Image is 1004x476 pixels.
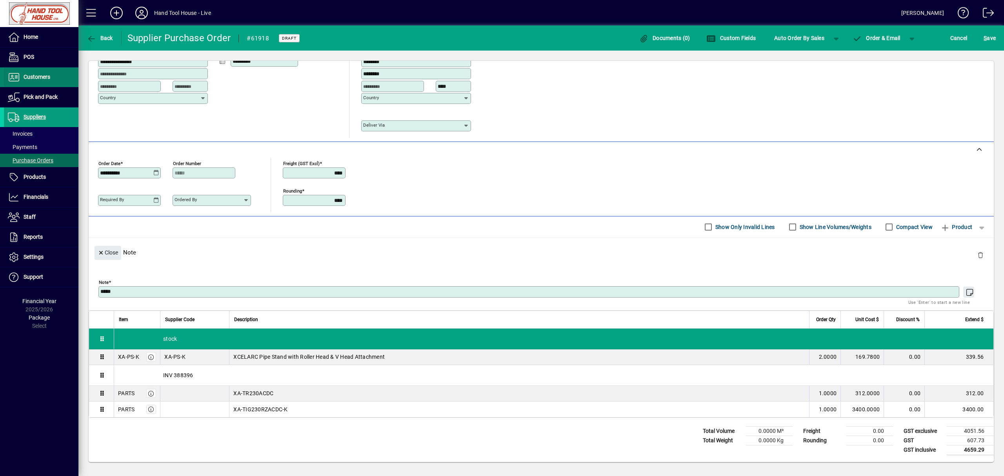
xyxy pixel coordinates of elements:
a: Home [4,27,78,47]
td: 607.73 [947,436,994,445]
span: Draft [282,36,296,41]
span: Order Qty [816,315,836,324]
span: XA-TIG230RZACDC-K [233,405,287,413]
td: 0.00 [846,436,893,445]
td: 0.0000 Kg [746,436,793,445]
span: Unit Cost $ [855,315,879,324]
a: Support [4,267,78,287]
span: POS [24,54,34,60]
span: S [984,35,987,41]
div: PARTS [118,405,135,413]
td: Total Weight [699,436,746,445]
div: [PERSON_NAME] [901,7,944,19]
label: Compact View [895,223,933,231]
td: Freight [799,426,846,436]
mat-label: Deliver via [363,122,385,128]
a: Knowledge Base [952,2,969,27]
span: Close [98,246,118,259]
td: Rounding [799,436,846,445]
td: 0.00 [846,426,893,436]
span: Order & Email [853,35,900,41]
span: XCELARC Pipe Stand with Roller Head & V Head Attachment [233,353,385,361]
div: INV 388396 [114,365,993,385]
td: 4051.56 [947,426,994,436]
td: GST inclusive [900,445,947,455]
td: 0.00 [884,349,924,365]
span: Reports [24,234,43,240]
a: POS [4,47,78,67]
span: Discount % [896,315,920,324]
td: GST exclusive [900,426,947,436]
app-page-header-button: Delete [971,251,990,258]
span: ave [984,32,996,44]
span: XA-TR230ACDC [233,389,273,397]
div: Note [89,238,994,267]
span: Purchase Orders [8,157,53,164]
td: 0.00 [884,402,924,417]
span: Support [24,274,43,280]
label: Show Line Volumes/Weights [798,223,871,231]
span: Staff [24,214,36,220]
span: Financial Year [22,298,56,304]
button: Custom Fields [704,31,758,45]
a: Settings [4,247,78,267]
span: Home [24,34,38,40]
app-page-header-button: Close [93,249,123,256]
label: Show Only Invalid Lines [714,223,775,231]
a: Products [4,167,78,187]
span: Customers [24,74,50,80]
td: Total Volume [699,426,746,436]
mat-label: Rounding [283,188,302,193]
button: Add [104,6,129,20]
td: XA-PS-K [160,349,229,365]
a: Pick and Pack [4,87,78,107]
td: 0.00 [884,386,924,402]
span: Supplier Code [165,315,195,324]
mat-label: Order number [173,160,201,166]
button: Delete [971,246,990,265]
td: 0.0000 M³ [746,426,793,436]
span: Auto Order By Sales [774,32,824,44]
span: Settings [24,254,44,260]
td: 2.0000 [809,349,840,365]
a: Purchase Orders [4,154,78,167]
span: Invoices [8,131,33,137]
td: GST [900,436,947,445]
button: Auto Order By Sales [770,31,828,45]
td: 4659.29 [947,445,994,455]
td: 339.56 [924,349,993,365]
div: stock [114,329,993,349]
div: Hand Tool House - Live [154,7,211,19]
span: Payments [8,144,37,150]
span: Suppliers [24,114,46,120]
span: Products [24,174,46,180]
button: Profile [129,6,154,20]
div: XA-PS-K [118,353,139,361]
a: Invoices [4,127,78,140]
a: Payments [4,140,78,154]
div: PARTS [118,389,135,397]
button: Cancel [948,31,969,45]
mat-hint: Use 'Enter' to start a new line [908,298,970,307]
mat-label: Country [100,95,116,100]
a: Financials [4,187,78,207]
a: Customers [4,67,78,87]
td: 312.0000 [840,386,884,402]
td: 1.0000 [809,386,840,402]
span: Description [234,315,258,324]
mat-label: Freight (GST excl) [283,160,320,166]
button: Documents (0) [637,31,692,45]
span: Financials [24,194,48,200]
span: Custom Fields [706,35,756,41]
span: Extend $ [965,315,984,324]
a: Staff [4,207,78,227]
a: Logout [977,2,994,27]
button: Save [982,31,998,45]
span: Documents (0) [639,35,690,41]
mat-label: Required by [100,197,124,202]
button: Back [85,31,115,45]
span: Pick and Pack [24,94,58,100]
button: Order & Email [849,31,904,45]
span: Product [940,221,972,233]
td: 169.7800 [840,349,884,365]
